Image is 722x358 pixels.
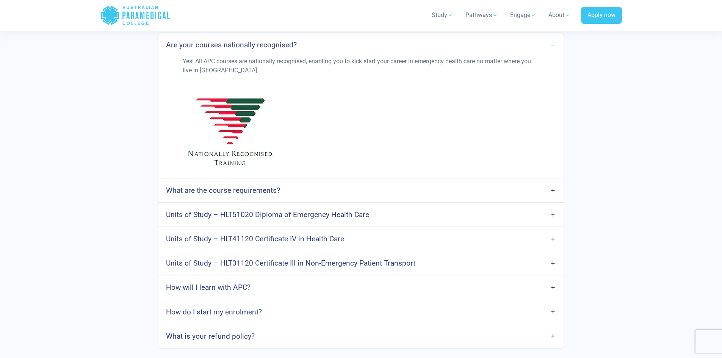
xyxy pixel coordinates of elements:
[166,259,415,267] h4: Units of Study – HLT31120 Certificate III in Non-Emergency Patient Transport
[183,96,277,167] img: Nationally Recognised Training Logo
[158,230,563,248] a: Units of Study – HLT41120 Certificate IV in Health Care
[581,7,622,24] a: Apply now
[506,5,541,26] a: Engage
[461,5,503,26] a: Pathways
[427,5,458,26] a: Study
[183,57,539,75] p: Yes! All APC courses are nationally recognised, enabling you to kick start your career in emergen...
[158,278,563,296] a: How will I learn with APC?
[158,254,563,272] a: Units of Study – HLT31120 Certificate III in Non-Emergency Patient Transport
[166,210,369,219] h4: Units of Study – HLT51020 Diploma of Emergency Health Care
[166,308,262,316] h4: How do I start my enrolment?
[158,181,563,199] a: What are the course requirements?
[158,303,563,321] a: How do I start my enrolment?
[166,234,344,243] h4: Units of Study – HLT41120 Certificate IV in Health Care
[158,327,563,345] a: What is your refund policy?
[158,206,563,224] a: Units of Study – HLT51020 Diploma of Emergency Health Care
[166,283,251,292] h4: How will I learn with APC?
[544,5,575,26] a: About
[158,36,563,54] a: Are your courses nationally recognised?
[166,186,280,195] h4: What are the course requirements?
[166,41,297,49] h4: Are your courses nationally recognised?
[100,3,171,28] a: Australian Paramedical College
[166,332,255,341] h4: What is your refund policy?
